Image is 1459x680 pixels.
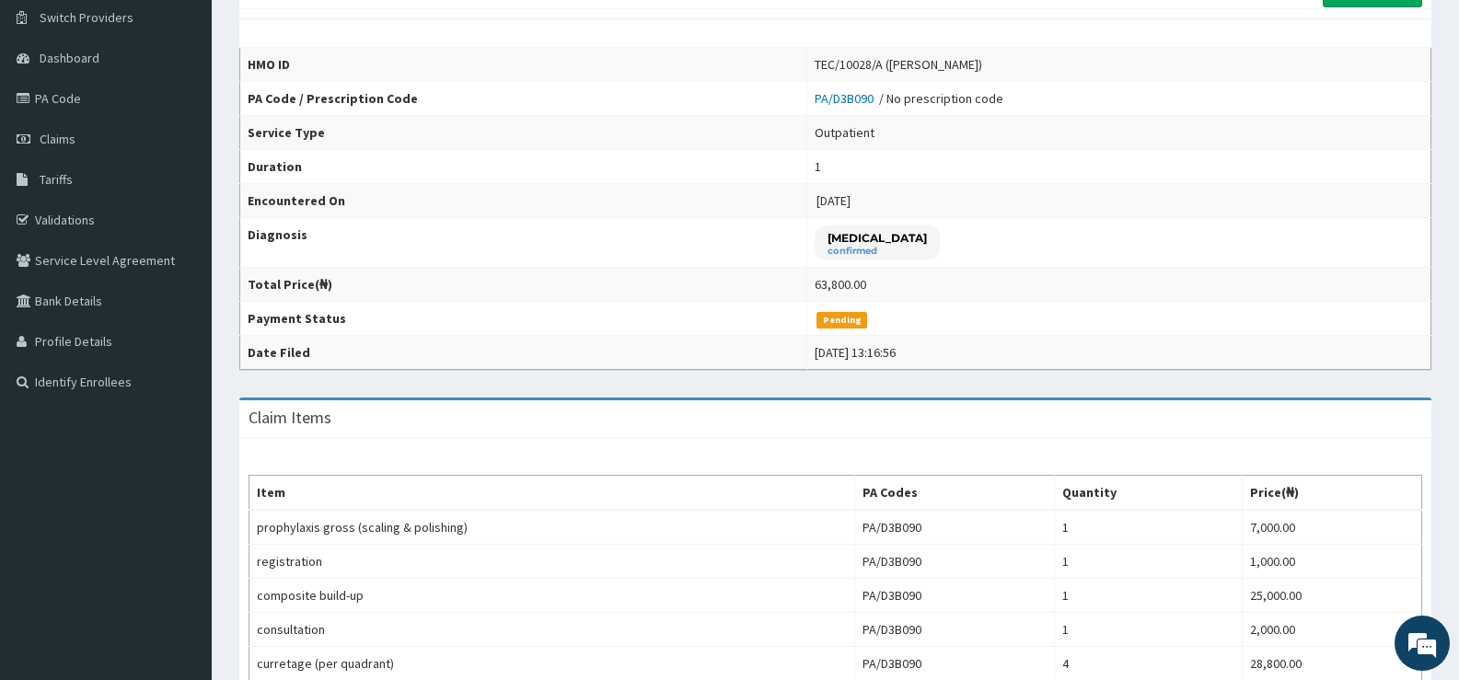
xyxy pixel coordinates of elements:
div: 63,800.00 [815,275,866,294]
span: Tariffs [40,171,73,188]
th: Date Filed [240,336,807,370]
span: Switch Providers [40,9,133,26]
div: / No prescription code [815,89,1003,108]
th: PA Code / Prescription Code [240,82,807,116]
span: [DATE] [816,192,851,209]
td: 25,000.00 [1242,579,1421,613]
th: Encountered On [240,184,807,218]
td: PA/D3B090 [855,613,1055,647]
th: HMO ID [240,48,807,82]
th: Item [249,476,855,511]
small: confirmed [828,247,927,256]
th: Payment Status [240,302,807,336]
span: Dashboard [40,50,99,66]
td: PA/D3B090 [855,510,1055,545]
span: Pending [816,312,867,328]
th: Price(₦) [1242,476,1421,511]
p: [MEDICAL_DATA] [828,230,927,246]
td: 7,000.00 [1242,510,1421,545]
span: We're online! [107,215,254,401]
td: 1 [1055,545,1242,579]
td: 2,000.00 [1242,613,1421,647]
a: PA/D3B090 [815,90,879,107]
span: Claims [40,131,75,147]
td: PA/D3B090 [855,579,1055,613]
div: Chat with us now [96,103,309,127]
td: 1,000.00 [1242,545,1421,579]
td: 1 [1055,510,1242,545]
th: PA Codes [855,476,1055,511]
td: PA/D3B090 [855,545,1055,579]
th: Diagnosis [240,218,807,268]
th: Duration [240,150,807,184]
td: composite build-up [249,579,855,613]
textarea: Type your message and hit 'Enter' [9,470,351,535]
td: prophylaxis gross (scaling & polishing) [249,510,855,545]
img: d_794563401_company_1708531726252_794563401 [34,92,75,138]
th: Quantity [1055,476,1242,511]
td: 1 [1055,613,1242,647]
td: 1 [1055,579,1242,613]
h3: Claim Items [249,409,331,426]
td: registration [249,545,855,579]
div: [DATE] 13:16:56 [815,343,896,362]
div: Minimize live chat window [302,9,346,53]
div: Outpatient [815,123,874,142]
th: Service Type [240,116,807,150]
th: Total Price(₦) [240,268,807,302]
td: consultation [249,613,855,647]
div: 1 [815,157,821,176]
div: TEC/10028/A ([PERSON_NAME]) [815,55,982,74]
